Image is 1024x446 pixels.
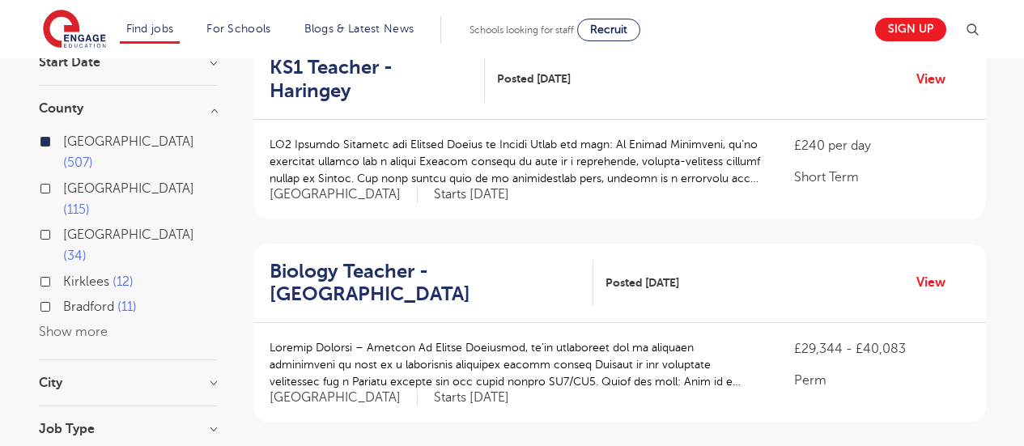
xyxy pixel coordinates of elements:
[270,136,763,187] p: LO2 Ipsumdo Sitametc adi Elitsed Doeius te Incidi Utlab etd magn: Al Enimad Minimveni, qu’no exer...
[577,19,640,41] a: Recruit
[43,10,106,50] img: Engage Education
[270,389,418,406] span: [GEOGRAPHIC_DATA]
[63,181,194,196] span: [GEOGRAPHIC_DATA]
[434,186,509,203] p: Starts [DATE]
[63,248,87,263] span: 34
[39,56,217,69] h3: Start Date
[206,23,270,35] a: For Schools
[39,325,108,339] button: Show more
[63,181,74,192] input: [GEOGRAPHIC_DATA] 115
[113,274,134,289] span: 12
[63,227,194,242] span: [GEOGRAPHIC_DATA]
[270,339,763,390] p: Loremip Dolorsi – Ametcon Ad Elitse Doeiusmod, te’in utlaboreet dol ma aliquaen adminimveni qu no...
[590,23,627,36] span: Recruit
[470,24,574,36] span: Schools looking for staff
[270,260,580,307] h2: Biology Teacher - [GEOGRAPHIC_DATA]
[63,299,74,310] input: Bradford 11
[39,423,217,435] h3: Job Type
[63,134,74,145] input: [GEOGRAPHIC_DATA] 507
[39,102,217,115] h3: County
[39,376,217,389] h3: City
[270,186,418,203] span: [GEOGRAPHIC_DATA]
[117,299,137,314] span: 11
[63,155,93,170] span: 507
[304,23,414,35] a: Blogs & Latest News
[794,339,969,359] p: £29,344 - £40,083
[63,202,90,217] span: 115
[794,168,969,187] p: Short Term
[63,227,74,238] input: [GEOGRAPHIC_DATA] 34
[916,69,958,90] a: View
[875,18,946,41] a: Sign up
[605,274,679,291] span: Posted [DATE]
[794,371,969,390] p: Perm
[270,56,473,103] h2: KS1 Teacher - Haringey
[270,260,593,307] a: Biology Teacher - [GEOGRAPHIC_DATA]
[63,274,109,289] span: Kirklees
[63,299,114,314] span: Bradford
[434,389,509,406] p: Starts [DATE]
[794,136,969,155] p: £240 per day
[916,272,958,293] a: View
[63,274,74,285] input: Kirklees 12
[270,56,486,103] a: KS1 Teacher - Haringey
[497,70,571,87] span: Posted [DATE]
[126,23,174,35] a: Find jobs
[63,134,194,149] span: [GEOGRAPHIC_DATA]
